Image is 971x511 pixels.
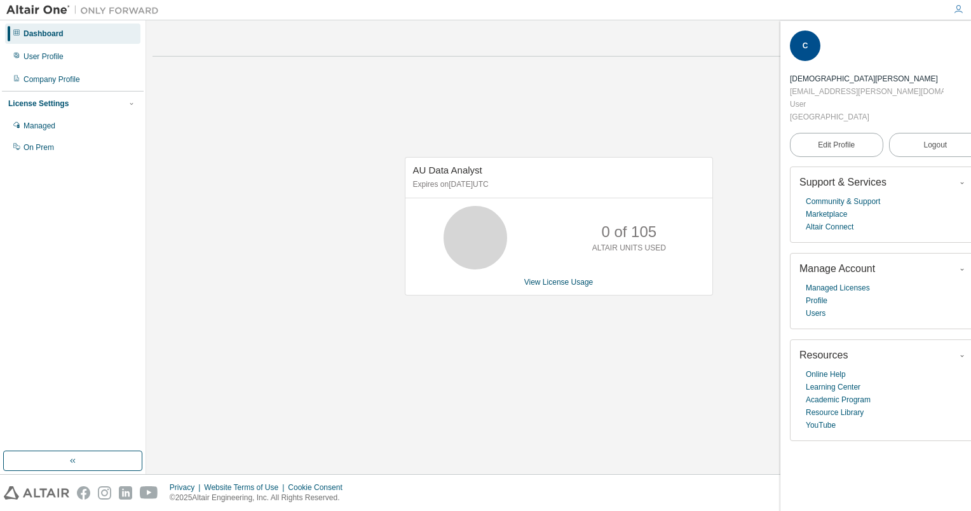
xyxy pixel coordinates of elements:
[790,111,944,123] div: [GEOGRAPHIC_DATA]
[806,208,847,221] a: Marketplace
[818,140,855,150] span: Edit Profile
[24,29,64,39] div: Dashboard
[98,486,111,500] img: instagram.svg
[170,493,350,503] p: © 2025 Altair Engineering, Inc. All Rights Reserved.
[806,195,880,208] a: Community & Support
[806,419,836,432] a: YouTube
[806,282,870,294] a: Managed Licenses
[8,99,69,109] div: License Settings
[799,350,848,360] span: Resources
[170,482,204,493] div: Privacy
[799,263,875,274] span: Manage Account
[24,74,80,85] div: Company Profile
[77,486,90,500] img: facebook.svg
[806,307,825,320] a: Users
[4,486,69,500] img: altair_logo.svg
[24,121,55,131] div: Managed
[790,72,944,85] div: Christian Centeno
[140,486,158,500] img: youtube.svg
[6,4,165,17] img: Altair One
[790,85,944,98] div: [EMAIL_ADDRESS][PERSON_NAME][DOMAIN_NAME]
[524,278,594,287] a: View License Usage
[204,482,288,493] div: Website Terms of Use
[806,393,871,406] a: Academic Program
[799,177,886,187] span: Support & Services
[601,221,656,243] p: 0 of 105
[413,165,482,175] span: AU Data Analyst
[806,221,853,233] a: Altair Connect
[806,368,846,381] a: Online Help
[24,142,54,153] div: On Prem
[24,51,64,62] div: User Profile
[790,133,883,157] a: Edit Profile
[592,243,666,254] p: ALTAIR UNITS USED
[288,482,350,493] div: Cookie Consent
[806,381,860,393] a: Learning Center
[923,139,947,151] span: Logout
[803,41,808,50] span: C
[119,486,132,500] img: linkedin.svg
[790,98,944,111] div: User
[806,294,827,307] a: Profile
[806,406,864,419] a: Resource Library
[413,179,702,190] p: Expires on [DATE] UTC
